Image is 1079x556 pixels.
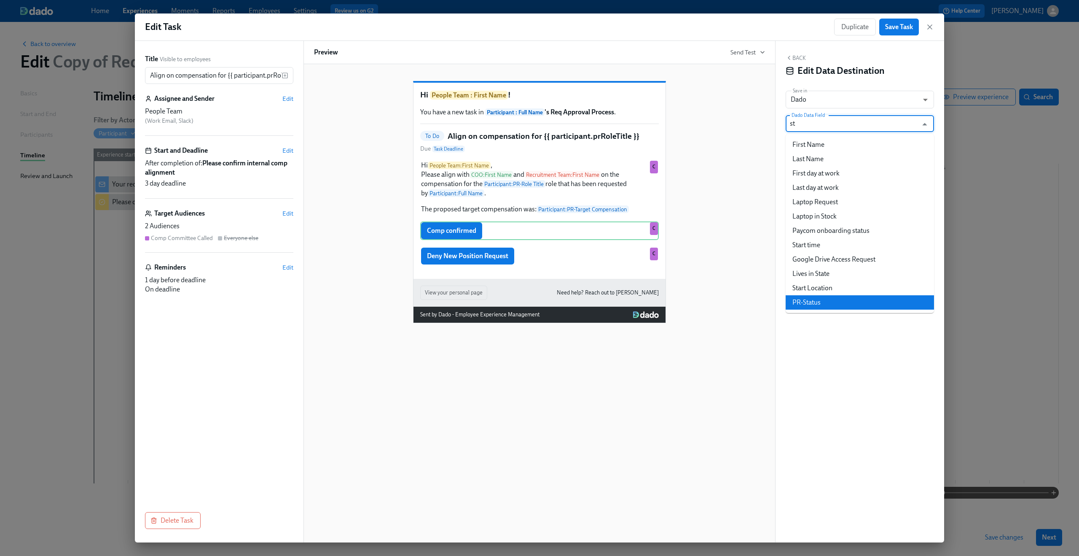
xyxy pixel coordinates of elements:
[786,295,934,310] li: PR-Status
[282,146,293,155] button: Edit
[314,48,338,57] h6: Preview
[885,23,913,31] span: Save Task
[650,222,658,235] div: Used by Comp Committee Called audience
[420,160,659,215] div: HiPeople Team:First Name, Please align withCOO:First NameandRecruitment Team:First Nameon the com...
[420,286,487,300] button: View your personal page
[448,131,639,142] h5: Align on compensation for {{ participant.prRoleTitle }}
[160,55,211,63] span: Visible to employees
[834,19,876,35] button: Duplicate
[282,263,293,272] button: Edit
[786,238,934,252] li: Start time
[145,54,158,64] label: Title
[786,181,934,195] li: Last day at work
[145,179,186,188] span: 3 day deadline
[633,311,659,318] img: Dado
[786,281,934,295] li: Start Location
[786,224,934,238] li: Paycom onboarding status
[420,221,659,240] div: Comp confirmedC
[151,234,213,242] div: Comp Committee Called
[282,94,293,103] button: Edit
[145,512,201,529] button: Delete Task
[154,263,186,272] h6: Reminders
[145,21,181,33] h1: Edit Task
[650,161,658,173] div: Used by Comp Committee Called audience
[485,108,545,116] span: Participant : Full Name
[786,166,934,181] li: First day at work
[420,247,659,265] div: Deny New Position RequestC
[145,117,193,124] span: ( Work Email, Slack )
[154,209,205,218] h6: Target Audiences
[145,159,293,177] span: After completion of:
[786,195,934,209] li: Laptop Request
[282,72,288,79] svg: Insert text variable
[797,65,885,77] h4: Edit Data Destination
[786,138,934,152] li: First Name
[145,221,293,231] div: 2 Audiences
[557,288,659,297] a: Need help? Reach out to [PERSON_NAME]
[786,54,806,61] button: Back
[145,209,293,253] div: Target AudiencesEdit2 AudiencesComp Committee CalledEveryone else
[786,209,934,224] li: Laptop in Stock
[154,94,215,103] h6: Assignee and Sender
[420,108,659,117] p: You have a new task in .
[786,91,934,108] div: Dado
[145,263,293,294] div: RemindersEdit1 day before deadlineOn deadline
[879,19,919,35] button: Save Task
[145,159,287,176] strong: Please confirm internal comp alignment
[145,285,293,294] div: On deadline
[918,118,931,131] button: Close
[786,252,934,267] li: Google Drive Access Request
[420,133,444,139] span: To Do
[152,516,193,525] span: Delete Task
[154,146,208,155] h6: Start and Deadline
[145,275,293,285] div: 1 day before deadline
[432,146,465,152] span: Task Deadline
[786,267,934,281] li: Lives in State
[420,89,659,101] h1: Hi !
[841,23,869,31] span: Duplicate
[420,145,465,153] span: Due
[425,289,483,297] span: View your personal page
[420,310,539,319] div: Sent by Dado - Employee Experience Management
[145,94,293,136] div: Assignee and SenderEditPeople Team (Work Email, Slack)
[786,152,934,166] li: Last Name
[650,248,658,260] div: Used by Comp Committee Called audience
[430,91,508,100] span: People Team : First Name
[145,146,293,199] div: Start and DeadlineEditAfter completion of:Please confirm internal comp alignment3 day deadline
[224,234,258,242] div: Everyone else
[485,108,614,116] strong: 's Req Approval Process
[145,107,293,116] div: People Team
[282,209,293,218] button: Edit
[730,48,765,57] button: Send Test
